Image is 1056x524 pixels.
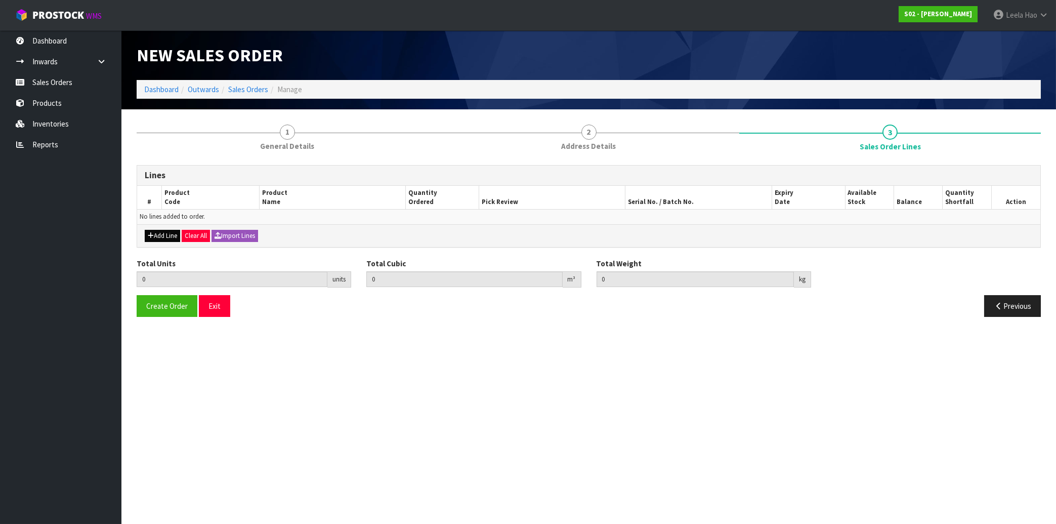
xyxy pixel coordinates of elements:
th: # [137,186,161,210]
td: No lines added to order. [137,210,1040,224]
img: cube-alt.png [15,9,28,21]
a: Sales Orders [228,85,268,94]
small: WMS [86,11,102,21]
button: Clear All [182,230,210,242]
input: Total Units [137,271,327,287]
span: 1 [280,125,295,140]
button: Create Order [137,295,197,317]
span: 3 [882,125,898,140]
th: Pick Review [479,186,625,210]
span: Leela [1006,10,1023,20]
th: Serial No. / Batch No. [625,186,772,210]
a: Outwards [188,85,219,94]
th: Quantity Ordered [406,186,479,210]
th: Product Name [259,186,405,210]
button: Exit [199,295,230,317]
th: Action [991,186,1040,210]
span: Address Details [562,141,616,151]
th: Available Stock [845,186,894,210]
strong: S02 - [PERSON_NAME] [904,10,972,18]
span: ProStock [32,9,84,22]
input: Total Weight [597,271,794,287]
label: Total Cubic [366,258,406,269]
th: Product Code [161,186,259,210]
div: m³ [563,271,581,288]
span: Hao [1025,10,1037,20]
span: Create Order [146,301,188,311]
span: New Sales Order [137,44,283,66]
th: Expiry Date [772,186,845,210]
div: kg [794,271,811,288]
a: Dashboard [144,85,179,94]
span: Sales Order Lines [137,157,1041,325]
input: Total Cubic [366,271,562,287]
div: units [327,271,351,288]
th: Balance [894,186,942,210]
h3: Lines [145,171,1033,180]
span: Manage [277,85,302,94]
button: Previous [984,295,1041,317]
span: General Details [260,141,314,151]
label: Total Units [137,258,176,269]
button: Add Line [145,230,180,242]
label: Total Weight [597,258,642,269]
span: Sales Order Lines [860,141,921,152]
th: Quantity Shortfall [943,186,991,210]
span: 2 [581,125,597,140]
button: Import Lines [212,230,258,242]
